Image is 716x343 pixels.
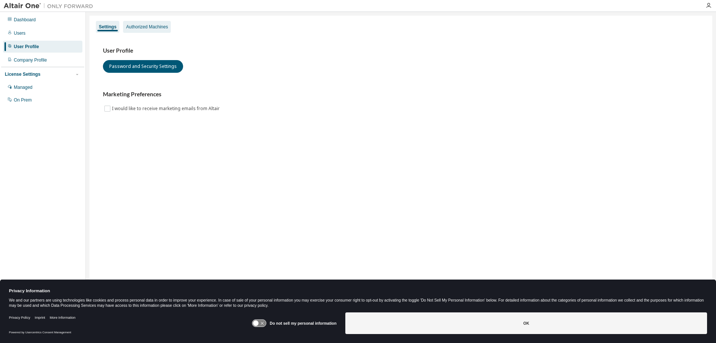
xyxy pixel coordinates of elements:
div: User Profile [14,44,39,50]
div: Dashboard [14,17,36,23]
div: Users [14,30,25,36]
div: Authorized Machines [126,24,168,30]
h3: User Profile [103,47,699,54]
div: License Settings [5,71,40,77]
button: Password and Security Settings [103,60,183,73]
div: On Prem [14,97,32,103]
div: Settings [99,24,116,30]
div: Managed [14,84,32,90]
img: Altair One [4,2,97,10]
div: Company Profile [14,57,47,63]
label: I would like to receive marketing emails from Altair [112,104,221,113]
h3: Marketing Preferences [103,91,699,98]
